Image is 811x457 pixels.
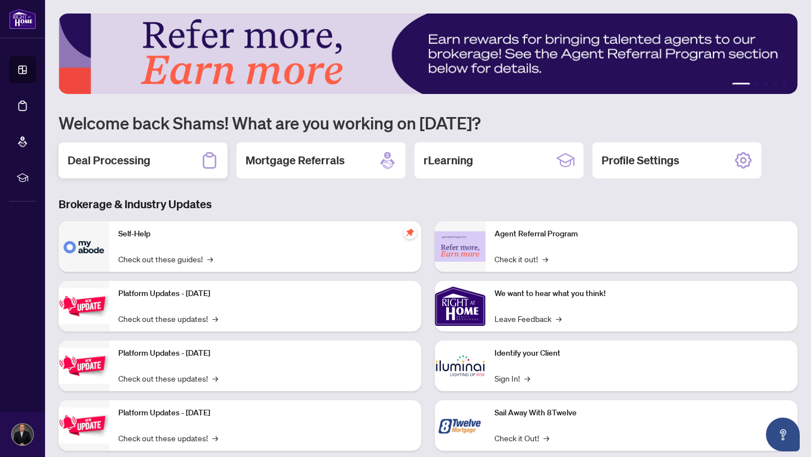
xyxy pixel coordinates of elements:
[542,253,548,265] span: →
[212,312,218,325] span: →
[59,112,797,133] h1: Welcome back Shams! What are you working on [DATE]?
[543,432,549,444] span: →
[118,228,412,240] p: Self-Help
[494,253,548,265] a: Check it out!→
[118,253,213,265] a: Check out these guides!→
[556,312,562,325] span: →
[246,153,345,168] h2: Mortgage Referrals
[212,372,218,384] span: →
[435,400,485,451] img: Sail Away With 8Twelve
[118,407,412,419] p: Platform Updates - [DATE]
[59,288,109,324] img: Platform Updates - July 21, 2025
[755,83,759,87] button: 2
[494,432,549,444] a: Check it Out!→
[782,83,786,87] button: 5
[207,253,213,265] span: →
[524,372,530,384] span: →
[601,153,679,168] h2: Profile Settings
[118,432,218,444] a: Check out these updates!→
[59,407,109,443] img: Platform Updates - June 23, 2025
[212,432,218,444] span: →
[494,228,788,240] p: Agent Referral Program
[435,340,485,391] img: Identify your Client
[12,424,33,445] img: Profile Icon
[494,347,788,360] p: Identify your Client
[118,347,412,360] p: Platform Updates - [DATE]
[766,418,800,451] button: Open asap
[435,281,485,331] img: We want to hear what you think!
[118,372,218,384] a: Check out these updates!→
[68,153,150,168] h2: Deal Processing
[732,83,750,87] button: 1
[764,83,768,87] button: 3
[59,348,109,383] img: Platform Updates - July 8, 2025
[494,312,562,325] a: Leave Feedback→
[435,231,485,262] img: Agent Referral Program
[494,288,788,300] p: We want to hear what you think!
[118,312,218,325] a: Check out these updates!→
[494,372,530,384] a: Sign In!→
[9,8,36,29] img: logo
[118,288,412,300] p: Platform Updates - [DATE]
[403,226,417,239] span: pushpin
[59,221,109,272] img: Self-Help
[424,153,473,168] h2: rLearning
[59,14,797,94] img: Slide 0
[494,407,788,419] p: Sail Away With 8Twelve
[773,83,777,87] button: 4
[59,196,797,212] h3: Brokerage & Industry Updates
